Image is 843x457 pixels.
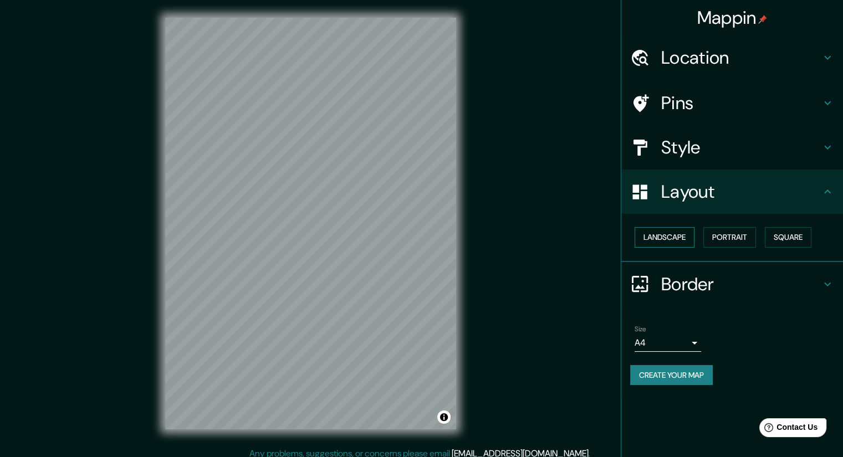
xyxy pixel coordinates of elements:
[661,92,821,114] h4: Pins
[437,410,451,424] button: Toggle attribution
[621,262,843,306] div: Border
[635,324,646,333] label: Size
[621,125,843,170] div: Style
[697,7,768,29] h4: Mappin
[661,136,821,158] h4: Style
[621,35,843,80] div: Location
[661,47,821,69] h4: Location
[744,414,831,445] iframe: Help widget launcher
[765,227,811,248] button: Square
[661,181,821,203] h4: Layout
[635,334,701,352] div: A4
[621,81,843,125] div: Pins
[621,170,843,214] div: Layout
[703,227,756,248] button: Portrait
[630,365,713,386] button: Create your map
[165,18,456,429] canvas: Map
[661,273,821,295] h4: Border
[758,15,767,24] img: pin-icon.png
[635,227,694,248] button: Landscape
